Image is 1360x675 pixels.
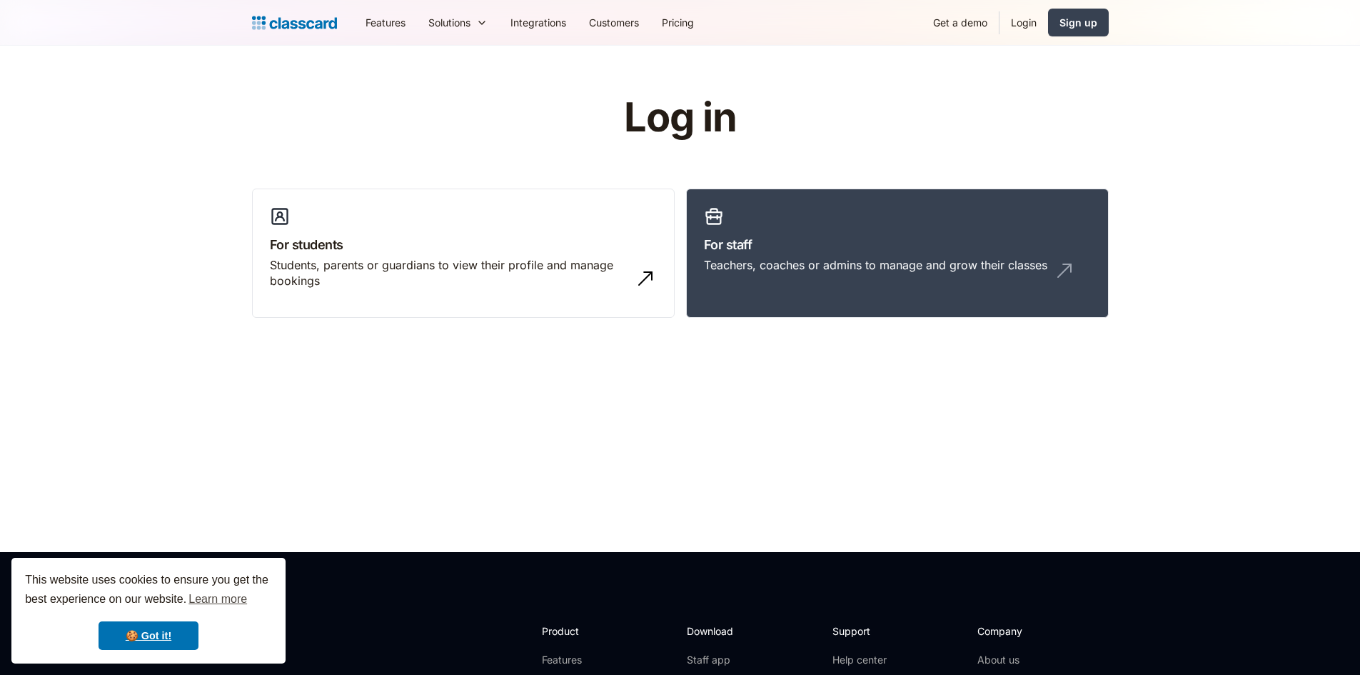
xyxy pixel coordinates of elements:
[832,624,890,639] h2: Support
[354,6,417,39] a: Features
[687,624,745,639] h2: Download
[542,653,618,667] a: Features
[270,257,628,289] div: Students, parents or guardians to view their profile and manage bookings
[417,6,499,39] div: Solutions
[99,621,198,650] a: dismiss cookie message
[542,624,618,639] h2: Product
[1059,15,1097,30] div: Sign up
[704,257,1047,273] div: Teachers, coaches or admins to manage and grow their classes
[650,6,705,39] a: Pricing
[1048,9,1109,36] a: Sign up
[977,624,1072,639] h2: Company
[270,235,657,254] h3: For students
[428,15,470,30] div: Solutions
[687,653,745,667] a: Staff app
[922,6,999,39] a: Get a demo
[704,235,1091,254] h3: For staff
[252,13,337,33] a: Logo
[999,6,1048,39] a: Login
[499,6,578,39] a: Integrations
[686,189,1109,319] a: For staffTeachers, coaches or admins to manage and grow their classes
[186,589,249,610] a: learn more about cookies
[977,653,1072,667] a: About us
[25,571,272,610] span: This website uses cookies to ensure you get the best experience on our website.
[11,558,286,664] div: cookieconsent
[578,6,650,39] a: Customers
[252,189,675,319] a: For studentsStudents, parents or guardians to view their profile and manage bookings
[832,653,890,667] a: Help center
[453,96,907,140] h1: Log in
